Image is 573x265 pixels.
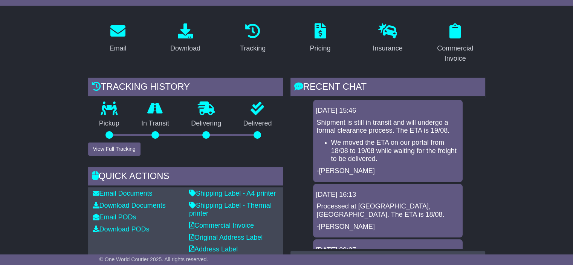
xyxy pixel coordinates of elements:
div: Tracking [240,43,266,54]
div: Email [109,43,126,54]
a: Original Address Label [189,234,263,241]
p: Delivered [232,119,283,128]
a: Tracking [235,21,270,56]
div: Tracking history [88,78,283,98]
a: Shipping Label - A4 printer [189,190,276,197]
a: Email [104,21,131,56]
a: Shipping Label - Thermal printer [189,202,272,218]
a: Email Documents [93,190,153,197]
div: Commercial Invoice [430,43,480,64]
p: Delivering [180,119,232,128]
p: Shipment is still in transit and will undergo a formal clearance process. The ETA is 19/08. [317,119,459,135]
span: © One World Courier 2025. All rights reserved. [99,256,208,262]
a: Commercial Invoice [425,21,485,66]
a: Download [165,21,205,56]
div: Download [170,43,200,54]
button: View Full Tracking [88,142,141,156]
div: Quick Actions [88,167,283,187]
p: In Transit [130,119,180,128]
a: Insurance [368,21,407,56]
div: Insurance [373,43,402,54]
p: -[PERSON_NAME] [317,223,459,231]
a: Email PODs [93,213,136,221]
a: Download PODs [93,225,150,233]
div: [DATE] 15:46 [316,107,460,115]
a: Pricing [305,21,335,56]
a: Download Documents [93,202,166,209]
a: Address Label [189,245,238,253]
div: [DATE] 09:37 [316,246,460,254]
p: Processed at [GEOGRAPHIC_DATA], [GEOGRAPHIC_DATA]. The ETA is 18/08. [317,202,459,219]
div: Pricing [310,43,330,54]
li: We moved the ETA on our portal from 18/08 to 19/08 while waiting for the freight to be delivered. [331,139,460,163]
p: Pickup [88,119,130,128]
div: RECENT CHAT [290,78,485,98]
a: Commercial Invoice [189,222,254,229]
div: [DATE] 16:13 [316,191,460,199]
p: -[PERSON_NAME] [317,167,459,175]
